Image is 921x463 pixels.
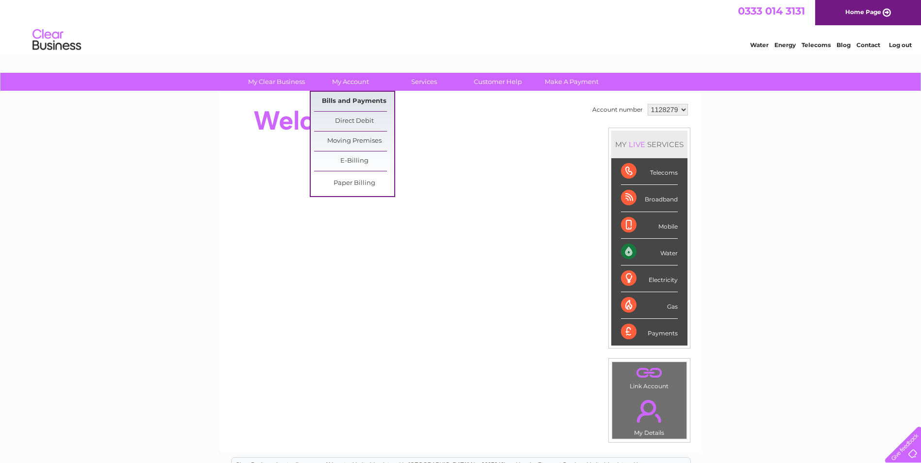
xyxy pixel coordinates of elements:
[314,174,394,193] a: Paper Billing
[621,265,678,292] div: Electricity
[802,41,831,49] a: Telecoms
[856,41,880,49] a: Contact
[621,292,678,319] div: Gas
[458,73,538,91] a: Customer Help
[232,5,690,47] div: Clear Business is a trading name of Verastar Limited (registered in [GEOGRAPHIC_DATA] No. 3667643...
[314,151,394,171] a: E-Billing
[611,131,687,158] div: MY SERVICES
[615,394,684,428] a: .
[837,41,851,49] a: Blog
[236,73,317,91] a: My Clear Business
[612,392,687,439] td: My Details
[314,92,394,111] a: Bills and Payments
[615,364,684,381] a: .
[310,73,390,91] a: My Account
[750,41,769,49] a: Water
[314,112,394,131] a: Direct Debit
[621,185,678,212] div: Broadband
[612,362,687,392] td: Link Account
[621,212,678,239] div: Mobile
[32,25,82,55] img: logo.png
[621,319,678,345] div: Payments
[590,101,645,118] td: Account number
[384,73,464,91] a: Services
[774,41,796,49] a: Energy
[532,73,612,91] a: Make A Payment
[621,158,678,185] div: Telecoms
[738,5,805,17] a: 0333 014 3131
[621,239,678,265] div: Water
[627,140,647,149] div: LIVE
[889,41,912,49] a: Log out
[314,132,394,151] a: Moving Premises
